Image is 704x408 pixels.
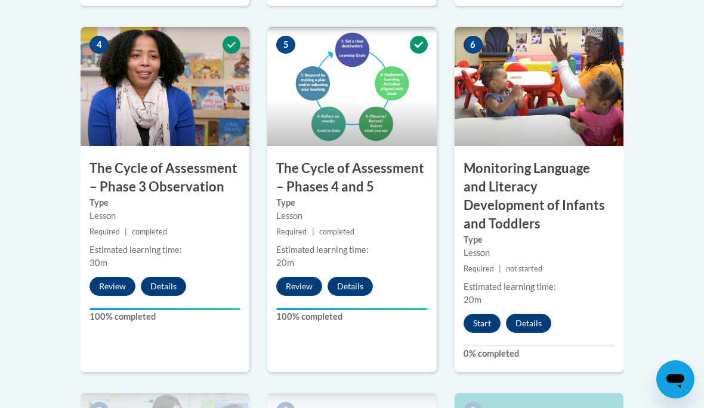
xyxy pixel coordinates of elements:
[499,264,501,273] span: |
[89,308,240,310] div: Your progress
[464,246,615,259] div: Lesson
[464,280,615,293] div: Estimated learning time:
[89,258,107,268] span: 30m
[89,36,109,54] span: 4
[125,227,127,236] span: |
[276,308,427,310] div: Your progress
[276,209,427,222] div: Lesson
[312,227,314,236] span: |
[464,233,615,246] label: Type
[89,310,240,323] label: 100% completed
[276,36,295,54] span: 5
[276,277,322,296] button: Review
[506,264,542,273] span: not started
[276,243,427,256] div: Estimated learning time:
[464,264,494,273] span: Required
[464,36,483,54] span: 6
[464,314,501,333] button: Start
[267,159,436,196] h3: The Cycle of Assessment – Phases 4 and 5
[464,347,615,360] label: 0% completed
[89,227,120,236] span: Required
[141,277,186,296] button: Details
[276,196,427,209] label: Type
[276,258,294,268] span: 20m
[89,277,135,296] button: Review
[319,227,354,236] span: completed
[132,227,167,236] span: completed
[656,360,694,398] iframe: Button to launch messaging window
[81,159,249,196] h3: The Cycle of Assessment – Phase 3 Observation
[89,209,240,222] div: Lesson
[276,227,307,236] span: Required
[81,27,249,146] img: Course Image
[267,27,436,146] img: Course Image
[89,243,240,256] div: Estimated learning time:
[328,277,373,296] button: Details
[89,196,240,209] label: Type
[506,314,551,333] button: Details
[455,27,623,146] img: Course Image
[455,159,623,233] h3: Monitoring Language and Literacy Development of Infants and Toddlers
[276,310,427,323] label: 100% completed
[464,295,481,305] span: 20m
